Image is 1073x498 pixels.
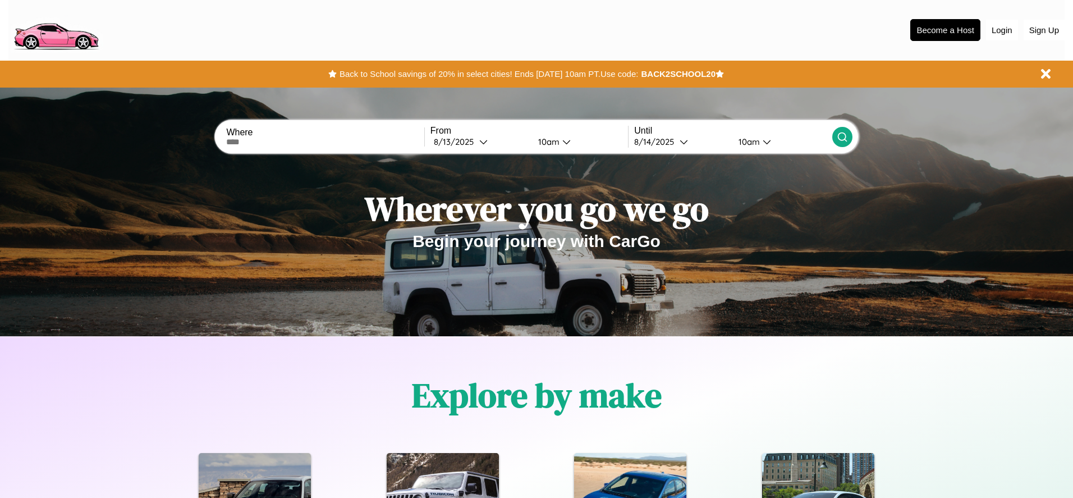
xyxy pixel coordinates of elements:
h1: Explore by make [412,372,662,418]
b: BACK2SCHOOL20 [641,69,716,79]
div: 10am [733,136,763,147]
button: Sign Up [1024,20,1065,40]
button: 10am [730,136,832,148]
div: 8 / 14 / 2025 [634,136,680,147]
button: Back to School savings of 20% in select cities! Ends [DATE] 10am PT.Use code: [337,66,641,82]
div: 10am [533,136,562,147]
label: Where [226,127,424,138]
button: Become a Host [910,19,980,41]
label: Until [634,126,832,136]
div: 8 / 13 / 2025 [434,136,479,147]
button: Login [986,20,1018,40]
button: 8/13/2025 [430,136,529,148]
button: 10am [529,136,628,148]
img: logo [8,6,103,53]
label: From [430,126,628,136]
